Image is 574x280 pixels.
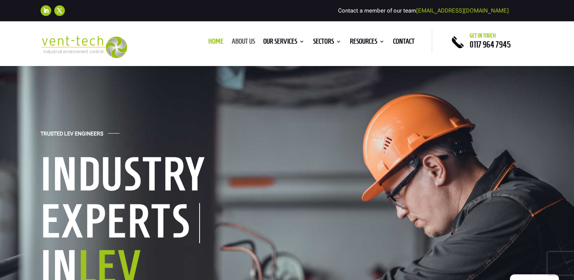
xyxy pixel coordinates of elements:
a: Sectors [313,39,341,47]
h1: Industry [41,150,276,202]
a: Our Services [263,39,305,47]
a: Follow on LinkedIn [41,5,51,16]
span: Contact a member of our team [338,7,509,14]
a: Follow on X [54,5,65,16]
a: About us [232,39,255,47]
img: 2023-09-27T08_35_16.549ZVENT-TECH---Clear-background [41,36,127,58]
span: Get in touch [470,33,496,39]
h4: Trusted LEV Engineers [41,131,103,141]
h1: Experts [41,203,200,243]
a: Contact [393,39,415,47]
a: Home [208,39,223,47]
a: 0117 964 7945 [470,40,511,49]
a: [EMAIL_ADDRESS][DOMAIN_NAME] [416,7,509,14]
a: Resources [350,39,385,47]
